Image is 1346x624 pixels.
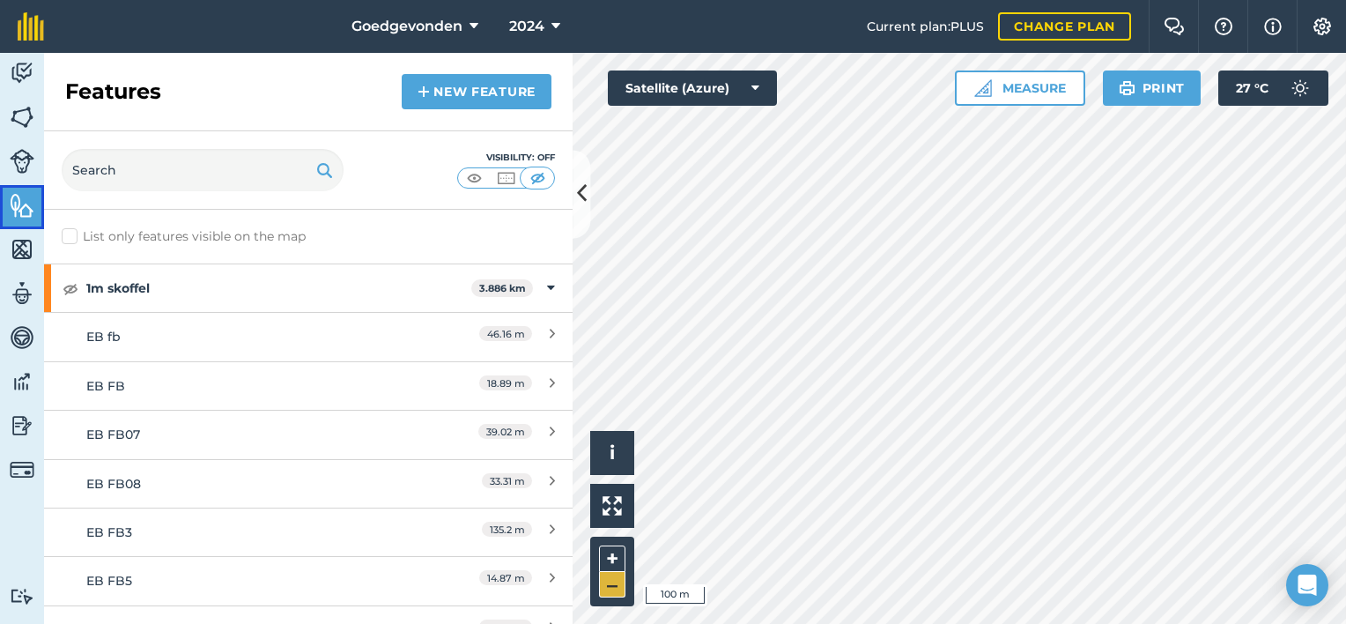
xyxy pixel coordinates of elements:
a: EB FB514.87 m [44,556,573,605]
img: svg+xml;base64,PHN2ZyB4bWxucz0iaHR0cDovL3d3dy53My5vcmcvMjAwMC9zdmciIHdpZHRoPSIxOCIgaGVpZ2h0PSIyNC... [63,278,78,299]
span: Goedgevonden [351,16,462,37]
div: EB FB07 [86,425,399,444]
img: svg+xml;base64,PHN2ZyB4bWxucz0iaHR0cDovL3d3dy53My5vcmcvMjAwMC9zdmciIHdpZHRoPSIxNyIgaGVpZ2h0PSIxNy... [1264,16,1282,37]
div: EB FB5 [86,571,399,591]
img: svg+xml;base64,PD94bWwgdmVyc2lvbj0iMS4wIiBlbmNvZGluZz0idXRmLTgiPz4KPCEtLSBHZW5lcmF0b3I6IEFkb2JlIE... [10,412,34,439]
img: svg+xml;base64,PD94bWwgdmVyc2lvbj0iMS4wIiBlbmNvZGluZz0idXRmLTgiPz4KPCEtLSBHZW5lcmF0b3I6IEFkb2JlIE... [10,368,34,395]
button: Satellite (Azure) [608,71,777,106]
span: 39.02 m [478,424,532,439]
span: i [610,442,615,464]
img: svg+xml;base64,PD94bWwgdmVyc2lvbj0iMS4wIiBlbmNvZGluZz0idXRmLTgiPz4KPCEtLSBHZW5lcmF0b3I6IEFkb2JlIE... [10,280,34,307]
div: EB fb [86,327,399,346]
img: fieldmargin Logo [18,12,44,41]
img: A question mark icon [1213,18,1234,35]
img: Four arrows, one pointing top left, one top right, one bottom right and the last bottom left [603,496,622,516]
img: svg+xml;base64,PHN2ZyB4bWxucz0iaHR0cDovL3d3dy53My5vcmcvMjAwMC9zdmciIHdpZHRoPSIxOSIgaGVpZ2h0PSIyNC... [316,160,333,181]
div: Visibility: Off [456,151,555,165]
img: svg+xml;base64,PHN2ZyB4bWxucz0iaHR0cDovL3d3dy53My5vcmcvMjAwMC9zdmciIHdpZHRoPSIxOSIgaGVpZ2h0PSIyNC... [1119,78,1135,99]
a: EB FB0739.02 m [44,410,573,458]
img: svg+xml;base64,PD94bWwgdmVyc2lvbj0iMS4wIiBlbmNvZGluZz0idXRmLTgiPz4KPCEtLSBHZW5lcmF0b3I6IEFkb2JlIE... [10,60,34,86]
button: – [599,572,625,598]
img: svg+xml;base64,PD94bWwgdmVyc2lvbj0iMS4wIiBlbmNvZGluZz0idXRmLTgiPz4KPCEtLSBHZW5lcmF0b3I6IEFkb2JlIE... [10,149,34,174]
img: svg+xml;base64,PD94bWwgdmVyc2lvbj0iMS4wIiBlbmNvZGluZz0idXRmLTgiPz4KPCEtLSBHZW5lcmF0b3I6IEFkb2JlIE... [10,457,34,482]
a: EB FB3135.2 m [44,508,573,556]
div: EB FB3 [86,523,399,542]
span: Current plan : PLUS [867,17,984,36]
span: 46.16 m [479,326,532,341]
span: 27 ° C [1236,71,1268,106]
img: A cog icon [1312,18,1333,35]
span: 2024 [509,16,544,37]
img: svg+xml;base64,PHN2ZyB4bWxucz0iaHR0cDovL3d3dy53My5vcmcvMjAwMC9zdmciIHdpZHRoPSI1MCIgaGVpZ2h0PSI0MC... [527,169,549,187]
img: svg+xml;base64,PHN2ZyB4bWxucz0iaHR0cDovL3d3dy53My5vcmcvMjAwMC9zdmciIHdpZHRoPSI1MCIgaGVpZ2h0PSI0MC... [495,169,517,187]
img: Ruler icon [974,79,992,97]
img: Two speech bubbles overlapping with the left bubble in the forefront [1164,18,1185,35]
a: EB fb46.16 m [44,312,573,360]
button: 27 °C [1218,71,1328,106]
button: Print [1103,71,1202,106]
a: EB FB0833.31 m [44,459,573,508]
img: svg+xml;base64,PHN2ZyB4bWxucz0iaHR0cDovL3d3dy53My5vcmcvMjAwMC9zdmciIHdpZHRoPSI1NiIgaGVpZ2h0PSI2MC... [10,236,34,263]
div: EB FB08 [86,474,399,494]
input: Search [62,149,344,191]
img: svg+xml;base64,PHN2ZyB4bWxucz0iaHR0cDovL3d3dy53My5vcmcvMjAwMC9zdmciIHdpZHRoPSI1NiIgaGVpZ2h0PSI2MC... [10,192,34,219]
img: svg+xml;base64,PHN2ZyB4bWxucz0iaHR0cDovL3d3dy53My5vcmcvMjAwMC9zdmciIHdpZHRoPSI1NiIgaGVpZ2h0PSI2MC... [10,104,34,130]
img: svg+xml;base64,PD94bWwgdmVyc2lvbj0iMS4wIiBlbmNvZGluZz0idXRmLTgiPz4KPCEtLSBHZW5lcmF0b3I6IEFkb2JlIE... [10,324,34,351]
span: 135.2 m [482,522,532,537]
img: svg+xml;base64,PD94bWwgdmVyc2lvbj0iMS4wIiBlbmNvZGluZz0idXRmLTgiPz4KPCEtLSBHZW5lcmF0b3I6IEFkb2JlIE... [10,588,34,605]
a: EB FB18.89 m [44,361,573,410]
div: 1m skoffel3.886 km [44,264,573,312]
span: 14.87 m [479,570,532,585]
div: EB FB [86,376,399,396]
button: Measure [955,71,1085,106]
strong: 1m skoffel [86,264,471,312]
img: svg+xml;base64,PD94bWwgdmVyc2lvbj0iMS4wIiBlbmNvZGluZz0idXRmLTgiPz4KPCEtLSBHZW5lcmF0b3I6IEFkb2JlIE... [1283,71,1318,106]
label: List only features visible on the map [62,227,306,246]
img: svg+xml;base64,PHN2ZyB4bWxucz0iaHR0cDovL3d3dy53My5vcmcvMjAwMC9zdmciIHdpZHRoPSIxNCIgaGVpZ2h0PSIyNC... [418,81,430,102]
button: i [590,431,634,475]
a: New feature [402,74,551,109]
button: + [599,546,625,572]
img: svg+xml;base64,PHN2ZyB4bWxucz0iaHR0cDovL3d3dy53My5vcmcvMjAwMC9zdmciIHdpZHRoPSI1MCIgaGVpZ2h0PSI0MC... [463,169,485,187]
span: 18.89 m [479,375,532,390]
div: Open Intercom Messenger [1286,564,1328,606]
h2: Features [65,78,161,106]
a: Change plan [998,12,1131,41]
span: 33.31 m [482,473,532,488]
strong: 3.886 km [479,282,526,294]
